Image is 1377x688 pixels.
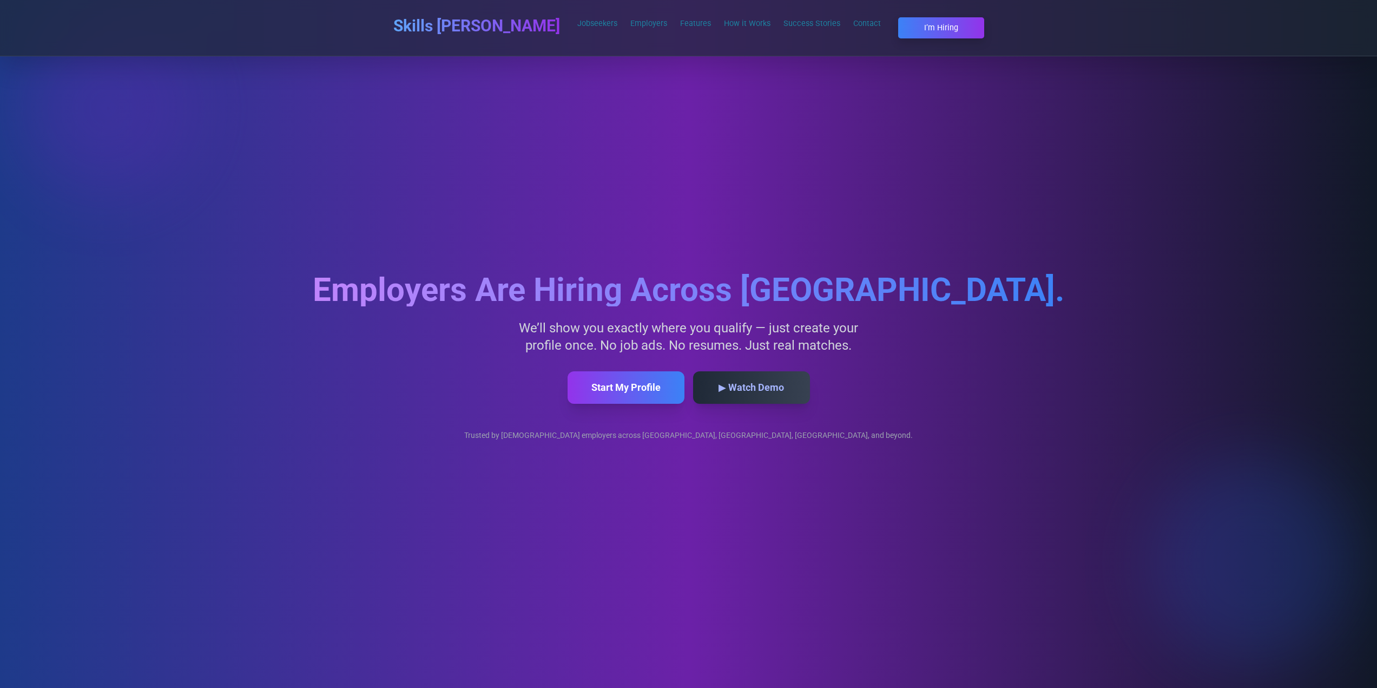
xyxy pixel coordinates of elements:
[393,16,560,36] h1: Skills [PERSON_NAME]
[783,19,840,28] a: Success Stories
[724,19,770,28] a: How it Works
[898,17,984,38] button: I’m Hiring
[577,19,617,28] a: Jobseekers
[630,19,667,28] a: Employers
[313,430,1064,441] div: Trusted by [DEMOGRAPHIC_DATA] employers across [GEOGRAPHIC_DATA], [GEOGRAPHIC_DATA], [GEOGRAPHIC_...
[693,371,810,404] button: ▶ Watch Demo
[680,19,711,28] a: Features
[568,371,684,404] button: Start My Profile
[507,319,871,354] p: We’ll show you exactly where you qualify — just create your profile once. No job ads. No resumes....
[853,19,881,28] a: Contact
[313,274,1064,306] h2: Employers Are Hiring Across [GEOGRAPHIC_DATA].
